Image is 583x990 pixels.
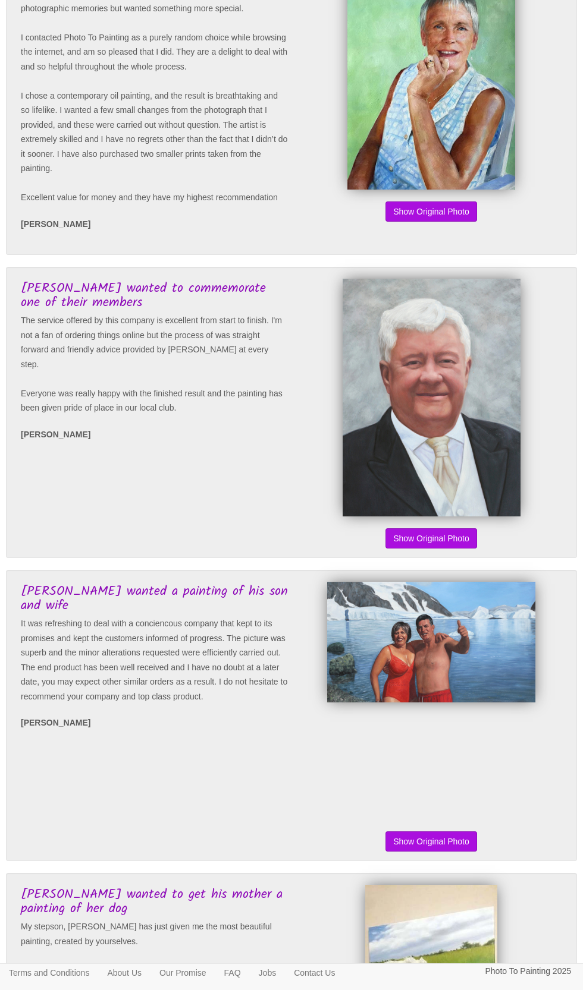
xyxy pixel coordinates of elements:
[21,718,90,727] strong: [PERSON_NAME]
[385,528,477,548] button: Show Original Photo
[21,219,90,229] strong: [PERSON_NAME]
[285,964,344,982] a: Contact Us
[385,201,477,222] button: Show Original Photo
[21,313,289,415] p: The service offered by this company is excellent from start to finish. I'm not a fan of ordering ...
[327,582,535,702] img: Keith Nunn's Finished Painting
[21,616,289,704] p: It was refreshing to deal with a conciencous company that kept to its promises and kept the custo...
[21,430,90,439] strong: [PERSON_NAME]
[21,585,289,613] h3: [PERSON_NAME] wanted a painting of his son and wife
[21,888,289,916] h3: [PERSON_NAME] wanted to get his mother a painting of her dog
[151,964,215,982] a: Our Promise
[250,964,286,982] a: Jobs
[21,282,289,310] h3: [PERSON_NAME] wanted to commemorate one of their members
[385,831,477,852] button: Show Original Photo
[215,964,250,982] a: FAQ
[98,964,151,982] a: About Us
[485,964,571,979] p: Photo To Painting 2025
[343,279,521,516] img: Linda Hughes's Finished Painting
